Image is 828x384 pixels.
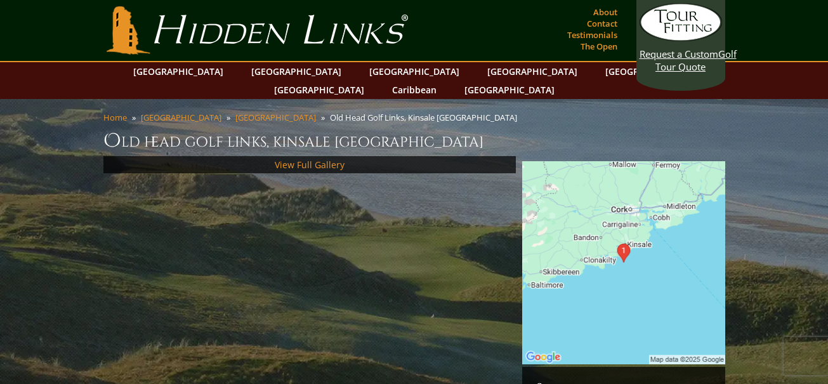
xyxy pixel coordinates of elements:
[268,81,371,99] a: [GEOGRAPHIC_DATA]
[522,161,725,364] img: Google Map of Old Head Golf Links, Kinsale, Ireland
[640,3,722,73] a: Request a CustomGolf Tour Quote
[590,3,621,21] a: About
[481,62,584,81] a: [GEOGRAPHIC_DATA]
[640,48,718,60] span: Request a Custom
[245,62,348,81] a: [GEOGRAPHIC_DATA]
[363,62,466,81] a: [GEOGRAPHIC_DATA]
[330,112,522,123] li: Old Head Golf Links, Kinsale [GEOGRAPHIC_DATA]
[584,15,621,32] a: Contact
[564,26,621,44] a: Testimonials
[235,112,316,123] a: [GEOGRAPHIC_DATA]
[127,62,230,81] a: [GEOGRAPHIC_DATA]
[458,81,561,99] a: [GEOGRAPHIC_DATA]
[141,112,221,123] a: [GEOGRAPHIC_DATA]
[275,159,345,171] a: View Full Gallery
[103,112,127,123] a: Home
[103,128,725,154] h1: Old Head Golf Links, Kinsale [GEOGRAPHIC_DATA]
[577,37,621,55] a: The Open
[599,62,702,81] a: [GEOGRAPHIC_DATA]
[386,81,443,99] a: Caribbean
